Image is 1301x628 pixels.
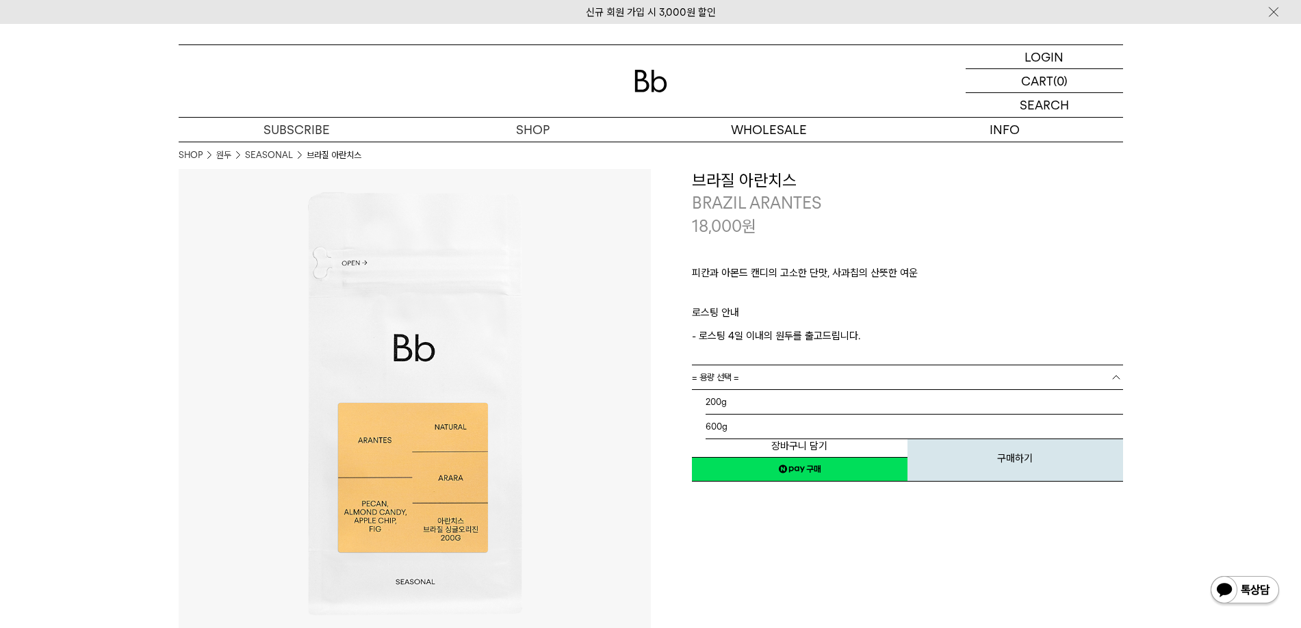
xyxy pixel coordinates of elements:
[634,70,667,92] img: 로고
[1021,69,1053,92] p: CART
[692,288,1123,304] p: ㅤ
[907,434,1123,482] button: 구매하기
[586,6,716,18] a: 신규 회원 가입 시 3,000원 할인
[887,118,1123,142] p: INFO
[966,69,1123,93] a: CART (0)
[706,390,1123,415] li: 200g
[415,118,651,142] a: SHOP
[216,148,231,162] a: 원두
[742,216,756,236] span: 원
[651,118,887,142] p: WHOLESALE
[692,265,1123,288] p: 피칸과 아몬드 캔디의 고소한 단맛, 사과칩의 산뜻한 여운
[966,45,1123,69] a: LOGIN
[1053,69,1068,92] p: (0)
[1025,45,1064,68] p: LOGIN
[692,169,1123,192] h3: 브라질 아란치스
[692,304,1123,328] p: 로스팅 안내
[692,457,907,482] a: 새창
[692,215,756,238] p: 18,000
[179,148,203,162] a: SHOP
[692,434,907,458] button: 장바구니 담기
[692,192,1123,215] p: BRAZIL ARANTES
[692,365,739,389] span: = 용량 선택 =
[1020,93,1069,117] p: SEARCH
[706,415,1123,439] li: 600g
[692,328,1123,344] p: - 로스팅 4일 이내의 원두를 출고드립니다.
[307,148,361,162] li: 브라질 아란치스
[1209,575,1280,607] img: 카카오톡 채널 1:1 채팅 버튼
[179,118,415,142] a: SUBSCRIBE
[245,148,293,162] a: SEASONAL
